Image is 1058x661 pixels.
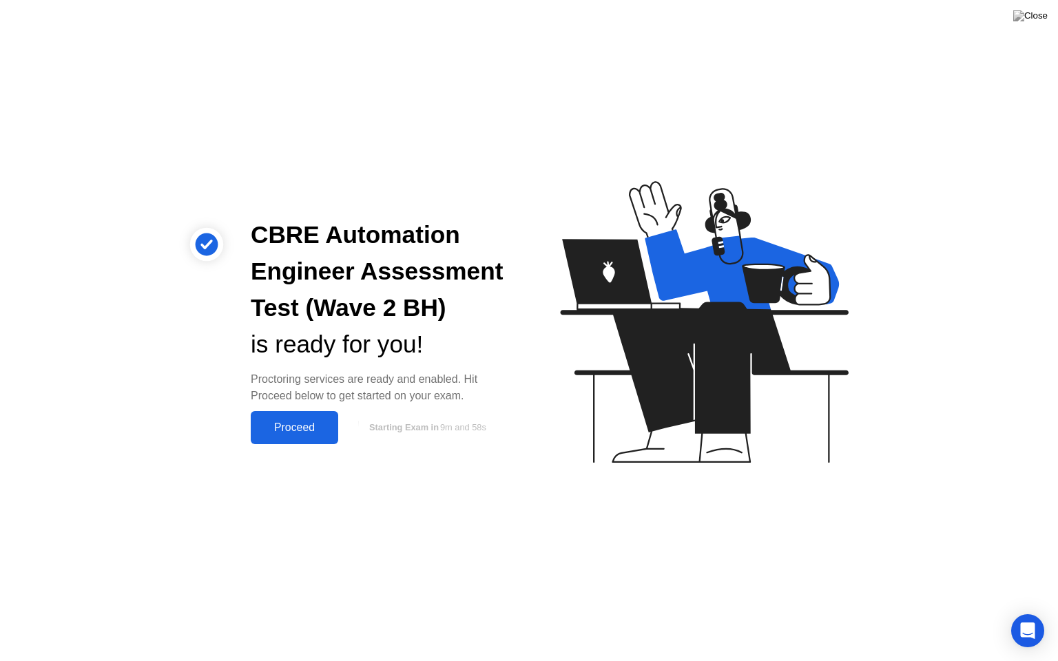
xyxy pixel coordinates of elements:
[255,421,334,434] div: Proceed
[251,411,338,444] button: Proceed
[1011,614,1044,647] div: Open Intercom Messenger
[1013,10,1048,21] img: Close
[251,326,507,363] div: is ready for you!
[440,422,486,432] span: 9m and 58s
[251,217,507,326] div: CBRE Automation Engineer Assessment Test (Wave 2 BH)
[251,371,507,404] div: Proctoring services are ready and enabled. Hit Proceed below to get started on your exam.
[345,415,507,441] button: Starting Exam in9m and 58s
